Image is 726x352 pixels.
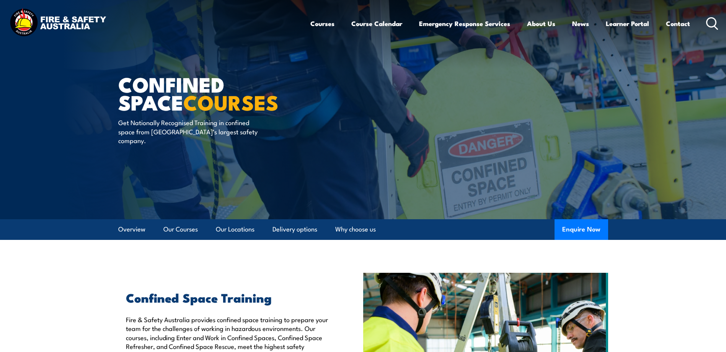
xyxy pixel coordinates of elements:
[335,219,376,240] a: Why choose us
[606,13,649,34] a: Learner Portal
[555,219,608,240] button: Enquire Now
[310,13,334,34] a: Courses
[118,219,145,240] a: Overview
[572,13,589,34] a: News
[118,118,258,145] p: Get Nationally Recognised Training in confined space from [GEOGRAPHIC_DATA]’s largest safety comp...
[351,13,402,34] a: Course Calendar
[216,219,255,240] a: Our Locations
[183,86,279,117] strong: COURSES
[272,219,317,240] a: Delivery options
[126,292,328,303] h2: Confined Space Training
[666,13,690,34] a: Contact
[118,75,307,111] h1: Confined Space
[163,219,198,240] a: Our Courses
[419,13,510,34] a: Emergency Response Services
[527,13,555,34] a: About Us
